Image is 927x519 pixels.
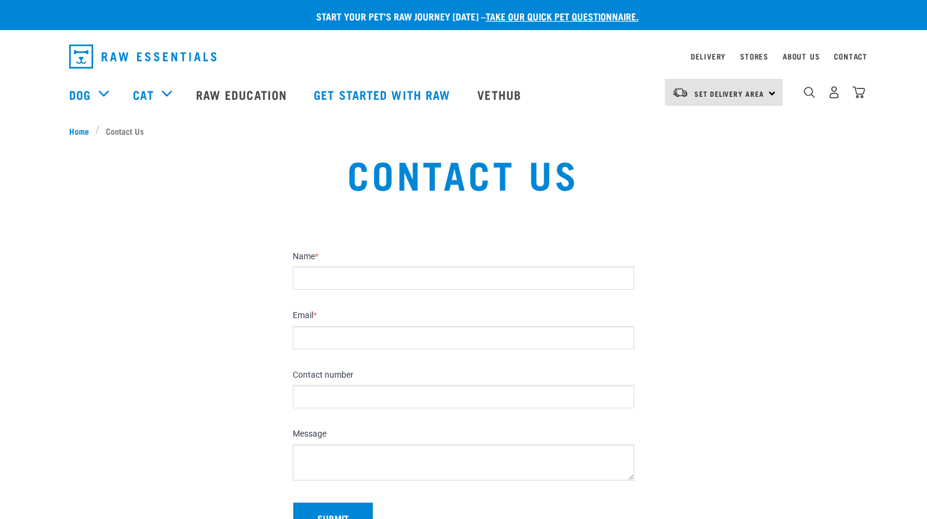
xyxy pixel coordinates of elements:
a: Dog [69,85,91,103]
h1: Contact Us [176,152,751,195]
img: van-moving.png [672,87,688,98]
a: Stores [740,54,768,58]
span: Set Delivery Area [694,91,764,96]
label: Name [293,251,634,262]
label: Message [293,429,634,440]
span: Home [69,124,89,137]
a: take our quick pet questionnaire. [486,13,638,19]
label: Contact number [293,370,634,381]
a: Raw Education [184,70,302,118]
img: home-icon@2x.png [852,86,865,99]
a: Delivery [691,54,726,58]
a: Vethub [465,70,536,118]
a: Contact [834,54,867,58]
nav: breadcrumbs [69,124,858,137]
img: home-icon-1@2x.png [804,87,815,98]
nav: dropdown navigation [60,40,867,73]
a: Get started with Raw [302,70,465,118]
a: Home [69,124,96,137]
img: user.png [828,86,840,99]
a: About Us [783,54,819,58]
img: Raw Essentials Logo [69,45,216,69]
a: Cat [133,85,153,103]
label: Email [293,310,634,321]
